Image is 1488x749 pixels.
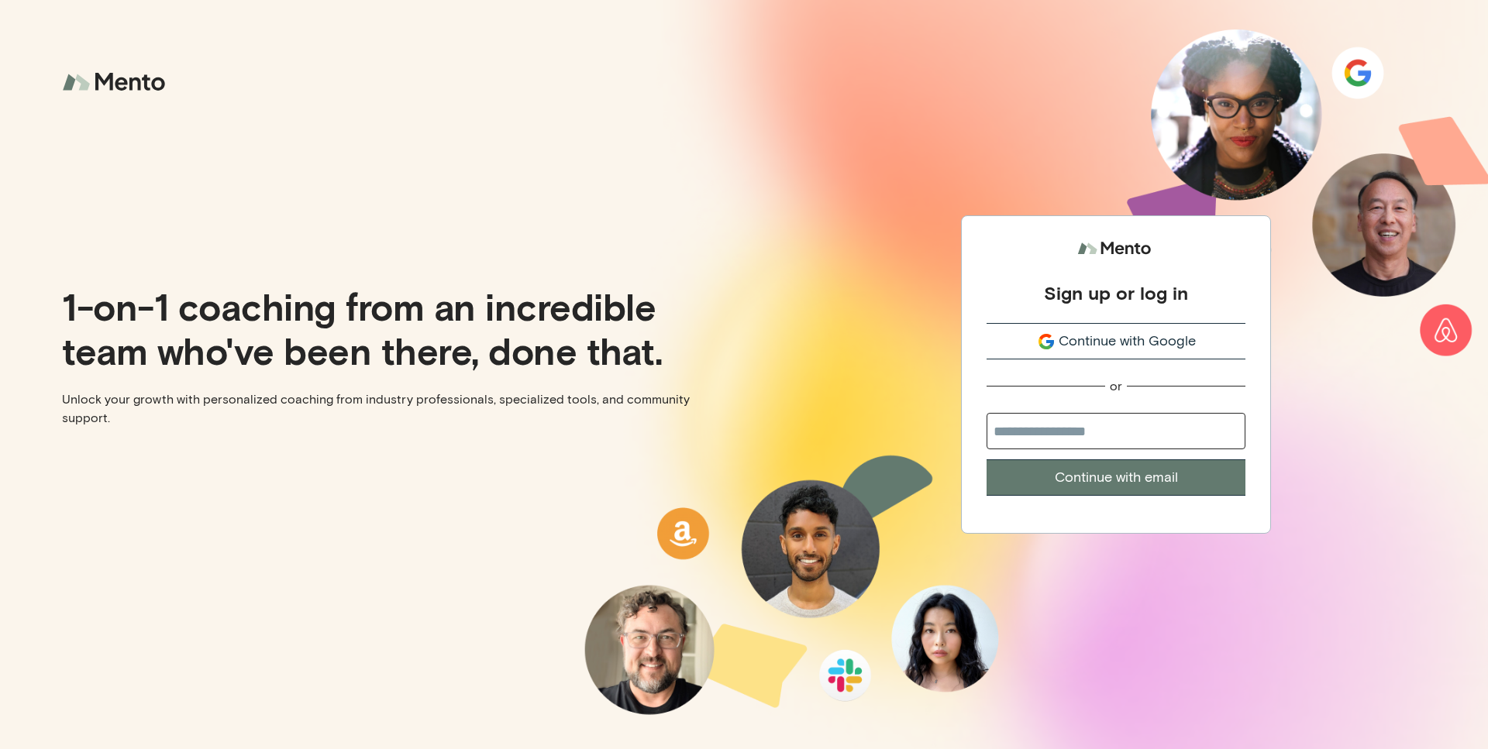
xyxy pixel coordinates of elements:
img: logo [62,62,170,103]
button: Continue with email [987,459,1245,496]
p: 1-on-1 coaching from an incredible team who've been there, done that. [62,284,732,371]
button: Continue with Google [987,323,1245,359]
img: logo.svg [1077,235,1155,263]
p: Unlock your growth with personalized coaching from industry professionals, specialized tools, and... [62,390,732,428]
div: Sign up or log in [1044,281,1188,304]
span: Continue with Google [1059,331,1196,352]
div: or [1110,378,1122,394]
